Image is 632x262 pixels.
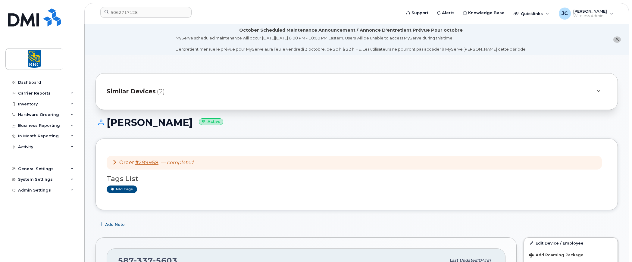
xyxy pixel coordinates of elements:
[199,118,223,125] small: Active
[107,186,137,193] a: Add tags
[105,222,125,227] span: Add Note
[107,175,607,182] h3: Tags List
[529,253,584,258] span: Add Roaming Package
[107,87,156,96] span: Similar Devices
[157,87,165,96] span: (2)
[135,160,158,165] a: #299958
[524,238,618,248] a: Edit Device / Employee
[161,160,193,165] span: —
[524,248,618,261] button: Add Roaming Package
[176,35,527,52] div: MyServe scheduled maintenance will occur [DATE][DATE] 8:00 PM - 10:00 PM Eastern. Users will be u...
[95,219,130,230] button: Add Note
[119,160,134,165] span: Order
[239,27,463,33] div: October Scheduled Maintenance Announcement / Annonce D'entretient Prévue Pour octobre
[95,117,618,128] h1: [PERSON_NAME]
[613,36,621,43] button: close notification
[167,160,193,165] em: completed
